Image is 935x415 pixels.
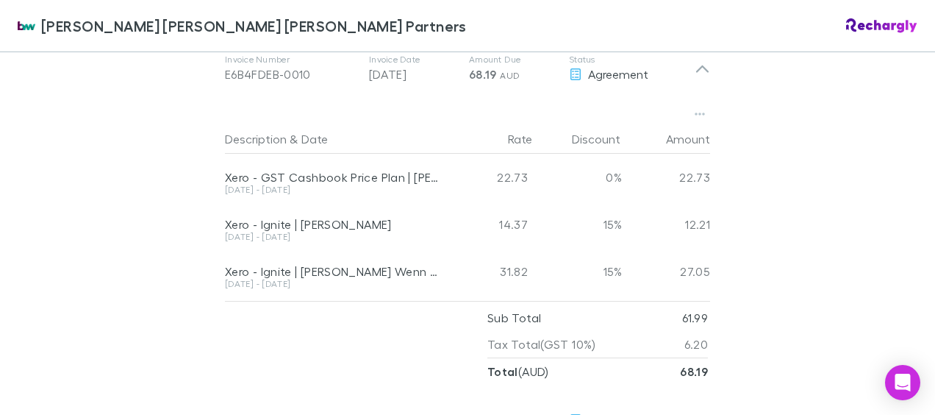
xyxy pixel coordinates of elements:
[225,65,357,83] div: E6B4FDEB-0010
[534,248,622,295] div: 15%
[369,65,457,83] p: [DATE]
[487,358,549,385] p: ( AUD )
[41,15,466,37] span: [PERSON_NAME] [PERSON_NAME] [PERSON_NAME] Partners
[682,305,708,331] p: 61.99
[534,154,622,201] div: 0%
[225,233,440,241] div: [DATE] - [DATE]
[469,67,497,82] span: 68.19
[225,185,440,194] div: [DATE] - [DATE]
[18,17,35,35] img: Brewster Walsh Waters Partners's Logo
[684,331,708,358] p: 6.20
[487,331,596,358] p: Tax Total (GST 10%)
[534,201,622,248] div: 15%
[369,54,457,65] p: Invoice Date
[213,39,722,98] div: Invoice NumberE6B4FDEB-0010Invoice Date[DATE]Amount Due68.19 AUDStatusAgreement
[569,54,695,65] p: Status
[622,154,710,201] div: 22.73
[885,365,920,400] div: Open Intercom Messenger
[225,170,440,185] div: Xero - GST Cashbook Price Plan | [PERSON_NAME]
[445,154,534,201] div: 22.73
[487,305,541,331] p: Sub Total
[225,124,287,154] button: Description
[846,18,917,33] img: Rechargly Logo
[225,124,440,154] div: &
[225,280,440,288] div: [DATE] - [DATE]
[445,248,534,295] div: 31.82
[622,201,710,248] div: 12.21
[487,364,518,379] strong: Total
[500,70,520,81] span: AUD
[445,201,534,248] div: 14.37
[225,264,440,279] div: Xero - Ignite | [PERSON_NAME] Wenn Farm
[225,54,357,65] p: Invoice Number
[469,54,557,65] p: Amount Due
[225,217,440,232] div: Xero - Ignite | [PERSON_NAME]
[622,248,710,295] div: 27.05
[588,67,648,81] span: Agreement
[680,364,708,379] strong: 68.19
[301,124,328,154] button: Date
